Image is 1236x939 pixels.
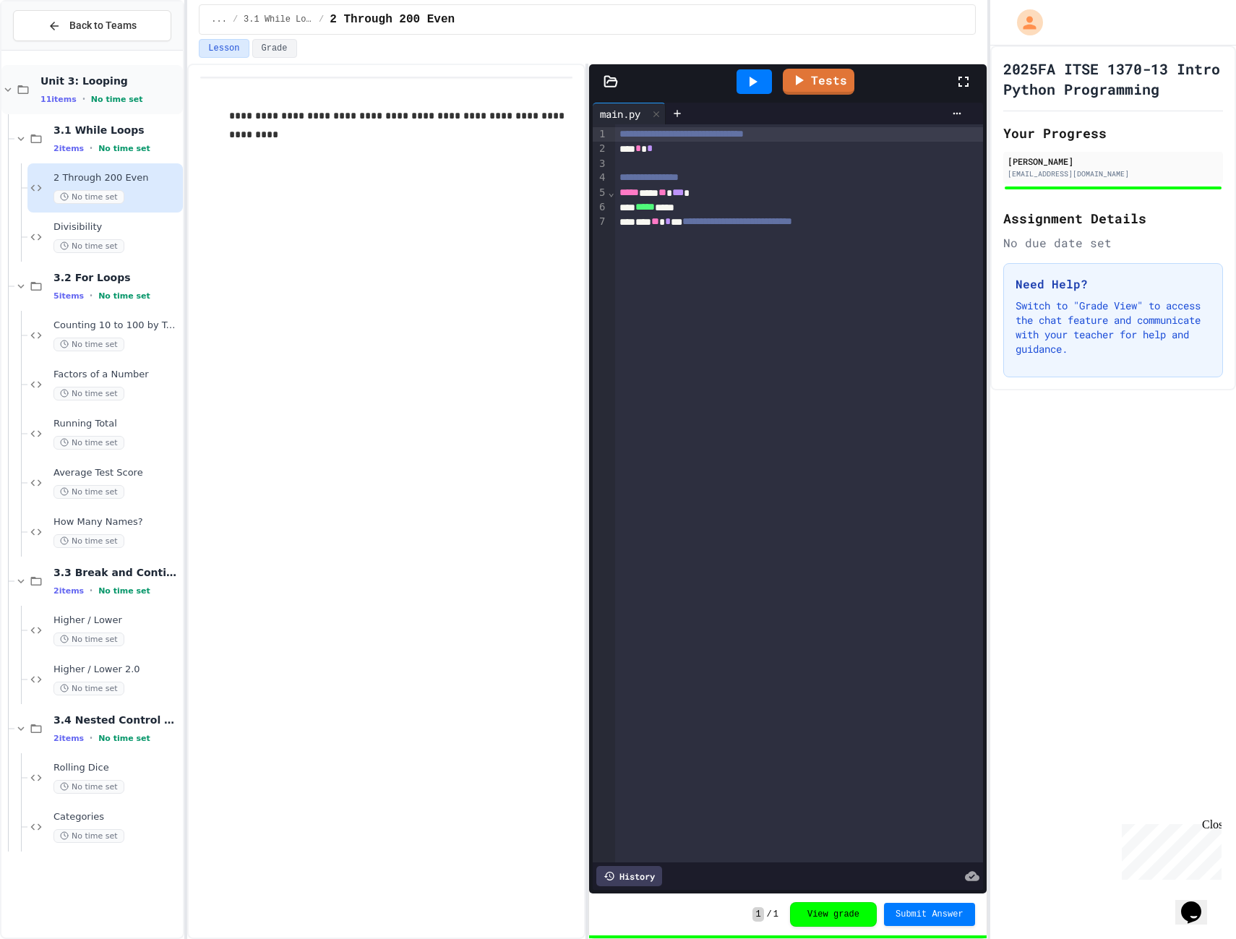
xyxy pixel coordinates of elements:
button: Submit Answer [884,903,975,926]
div: main.py [593,106,648,121]
span: Rolling Dice [53,762,180,774]
span: Counting 10 to 100 by Tens [53,320,180,332]
span: / [233,14,238,25]
span: No time set [53,387,124,400]
button: View grade [790,902,877,927]
span: No time set [98,734,150,743]
span: No time set [53,780,124,794]
span: How Many Names? [53,516,180,528]
span: 3.1 While Loops [244,14,313,25]
span: No time set [98,586,150,596]
span: / [319,14,324,25]
button: Back to Teams [13,10,171,41]
span: • [90,142,93,154]
span: 11 items [40,95,77,104]
h3: Need Help? [1016,275,1211,293]
div: [EMAIL_ADDRESS][DOMAIN_NAME] [1008,168,1219,179]
span: 3.2 For Loops [53,271,180,284]
span: • [82,93,85,105]
button: Lesson [199,39,249,58]
div: main.py [593,103,666,124]
span: No time set [53,682,124,695]
span: Fold line [607,186,614,198]
span: Submit Answer [896,909,964,920]
span: Categories [53,811,180,823]
span: Running Total [53,418,180,430]
span: 3.1 While Loops [53,124,180,137]
div: 4 [593,171,607,185]
span: No time set [53,436,124,450]
h1: 2025FA ITSE 1370-13 Intro Python Programming [1003,59,1223,99]
h2: Assignment Details [1003,208,1223,228]
span: Factors of a Number [53,369,180,381]
span: 2 items [53,144,84,153]
div: 6 [593,200,607,215]
span: • [90,585,93,596]
span: • [90,732,93,744]
span: No time set [53,534,124,548]
div: 2 [593,142,607,156]
span: No time set [53,239,124,253]
span: 2 items [53,734,84,743]
div: Chat with us now!Close [6,6,100,92]
span: Divisibility [53,221,180,233]
span: / [767,909,772,920]
iframe: chat widget [1116,818,1222,880]
div: 5 [593,186,607,200]
span: 2 Through 200 Even [53,172,180,184]
span: 5 items [53,291,84,301]
div: 3 [593,157,607,171]
iframe: chat widget [1175,881,1222,925]
span: 1 [752,907,763,922]
span: 3.4 Nested Control Structures [53,713,180,726]
span: • [90,290,93,301]
div: No due date set [1003,234,1223,252]
div: [PERSON_NAME] [1008,155,1219,168]
a: Tests [783,69,854,95]
span: 2 Through 200 Even [330,11,455,28]
div: 7 [593,215,607,229]
span: No time set [53,485,124,499]
span: No time set [98,291,150,301]
h2: Your Progress [1003,123,1223,143]
span: 3.3 Break and Continue [53,566,180,579]
span: No time set [91,95,143,104]
span: Average Test Score [53,467,180,479]
span: Unit 3: Looping [40,74,180,87]
span: 1 [773,909,778,920]
p: Switch to "Grade View" to access the chat feature and communicate with your teacher for help and ... [1016,299,1211,356]
span: ... [211,14,227,25]
span: Higher / Lower 2.0 [53,664,180,676]
span: Back to Teams [69,18,137,33]
span: No time set [53,338,124,351]
span: No time set [53,190,124,204]
button: Grade [252,39,297,58]
span: Higher / Lower [53,614,180,627]
div: History [596,866,662,886]
div: My Account [1002,6,1047,39]
span: No time set [98,144,150,153]
div: 1 [593,127,607,142]
span: No time set [53,633,124,646]
span: No time set [53,829,124,843]
span: 2 items [53,586,84,596]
